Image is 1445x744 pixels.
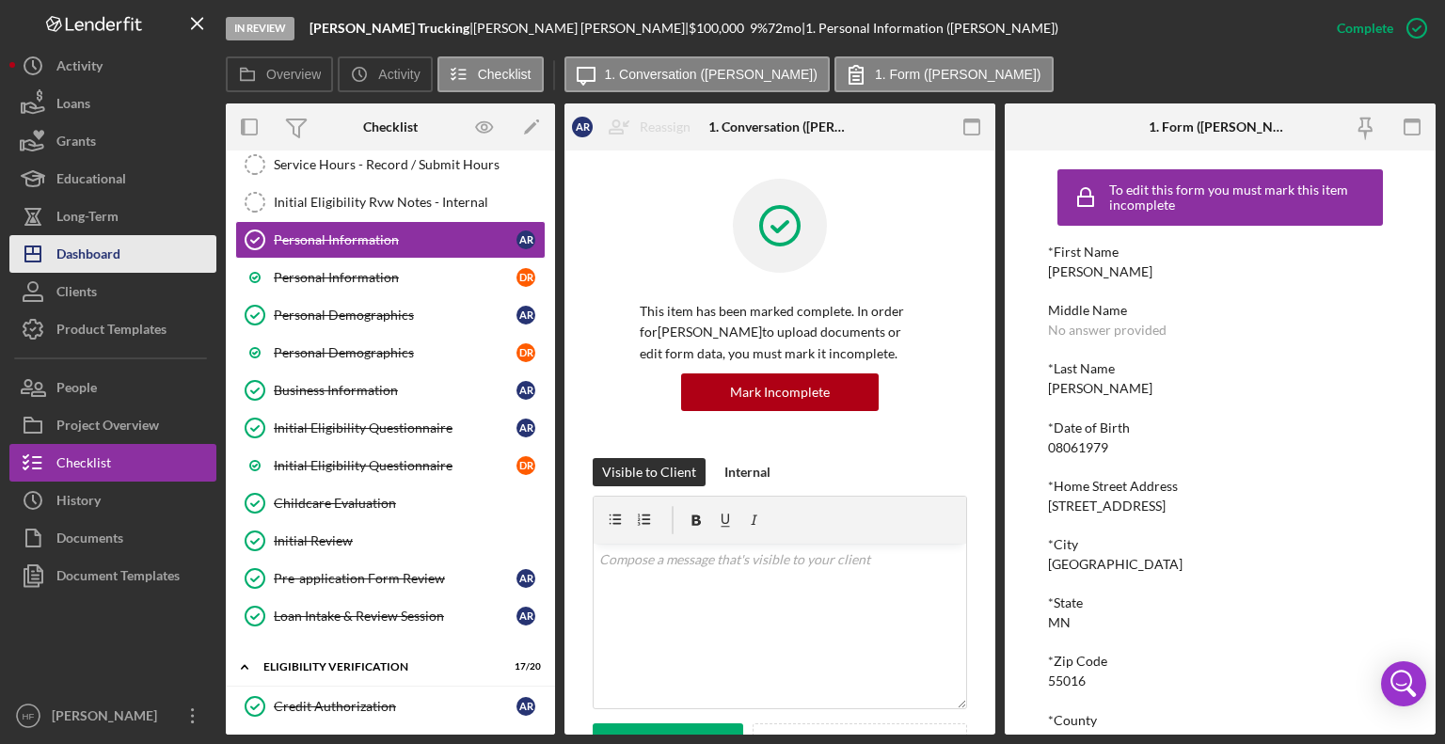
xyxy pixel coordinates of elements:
[715,458,780,486] button: Internal
[640,108,691,146] div: Reassign
[1048,381,1152,396] div: [PERSON_NAME]
[9,235,216,273] a: Dashboard
[1048,245,1392,260] div: *First Name
[235,334,546,372] a: Personal DemographicsDR
[516,230,535,249] div: A R
[9,85,216,122] button: Loans
[1149,119,1293,135] div: 1. Form ([PERSON_NAME])
[572,117,593,137] div: A R
[1048,654,1392,669] div: *Zip Code
[235,259,546,296] a: Personal InformationDR
[9,122,216,160] button: Grants
[9,697,216,735] button: HF[PERSON_NAME]
[56,406,159,449] div: Project Overview
[437,56,544,92] button: Checklist
[1048,264,1152,279] div: [PERSON_NAME]
[56,273,97,315] div: Clients
[274,270,516,285] div: Personal Information
[516,268,535,287] div: D R
[1048,713,1392,728] div: *County
[689,20,744,36] span: $100,000
[266,67,321,82] label: Overview
[235,221,546,259] a: Personal InformationAR
[1048,361,1392,376] div: *Last Name
[310,20,469,36] b: [PERSON_NAME] Trucking
[1048,499,1166,514] div: [STREET_ADDRESS]
[274,571,516,586] div: Pre-application Form Review
[274,345,516,360] div: Personal Demographics
[9,557,216,594] button: Document Templates
[56,519,123,562] div: Documents
[730,373,830,411] div: Mark Incomplete
[1048,303,1392,318] div: Middle Name
[9,369,216,406] button: People
[640,301,920,364] p: This item has been marked complete. In order for [PERSON_NAME] to upload documents or edit form d...
[235,522,546,560] a: Initial Review
[1048,537,1392,552] div: *City
[9,198,216,235] a: Long-Term
[563,108,709,146] button: ARReassign
[1048,440,1108,455] div: 08061979
[9,519,216,557] button: Documents
[564,56,830,92] button: 1. Conversation ([PERSON_NAME])
[593,458,706,486] button: Visible to Client
[274,420,516,435] div: Initial Eligibility Questionnaire
[235,484,546,522] a: Childcare Evaluation
[378,67,420,82] label: Activity
[1048,479,1392,494] div: *Home Street Address
[9,482,216,519] button: History
[274,195,545,210] div: Initial Eligibility Rvw Notes - Internal
[274,232,516,247] div: Personal Information
[768,21,802,36] div: 72 mo
[9,406,216,444] a: Project Overview
[1048,595,1392,610] div: *State
[235,597,546,635] a: Loan Intake & Review SessionAR
[23,711,35,721] text: HF
[507,661,541,673] div: 17 / 20
[338,56,432,92] button: Activity
[516,419,535,437] div: A R
[235,146,546,183] a: Service Hours - Record / Submit Hours
[9,47,216,85] button: Activity
[274,699,516,714] div: Credit Authorization
[605,67,818,82] label: 1. Conversation ([PERSON_NAME])
[56,122,96,165] div: Grants
[235,183,546,221] a: Initial Eligibility Rvw Notes - Internal
[724,458,770,486] div: Internal
[310,21,473,36] div: |
[1048,615,1071,630] div: MN
[9,310,216,348] button: Product Templates
[1381,661,1426,706] div: Open Intercom Messenger
[274,609,516,624] div: Loan Intake & Review Session
[56,444,111,486] div: Checklist
[9,273,216,310] button: Clients
[56,235,120,277] div: Dashboard
[56,160,126,202] div: Educational
[1109,182,1378,213] div: To edit this form you must mark this item incomplete
[56,310,167,353] div: Product Templates
[802,21,1058,36] div: | 1. Personal Information ([PERSON_NAME])
[9,444,216,482] button: Checklist
[473,21,689,36] div: [PERSON_NAME] [PERSON_NAME] |
[274,496,545,511] div: Childcare Evaluation
[1048,420,1392,435] div: *Date of Birth
[274,157,545,172] div: Service Hours - Record / Submit Hours
[516,607,535,625] div: A R
[226,56,333,92] button: Overview
[56,85,90,127] div: Loans
[56,369,97,411] div: People
[875,67,1041,82] label: 1. Form ([PERSON_NAME])
[235,409,546,447] a: Initial Eligibility QuestionnaireAR
[516,456,535,475] div: D R
[9,160,216,198] a: Educational
[1048,673,1086,689] div: 55016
